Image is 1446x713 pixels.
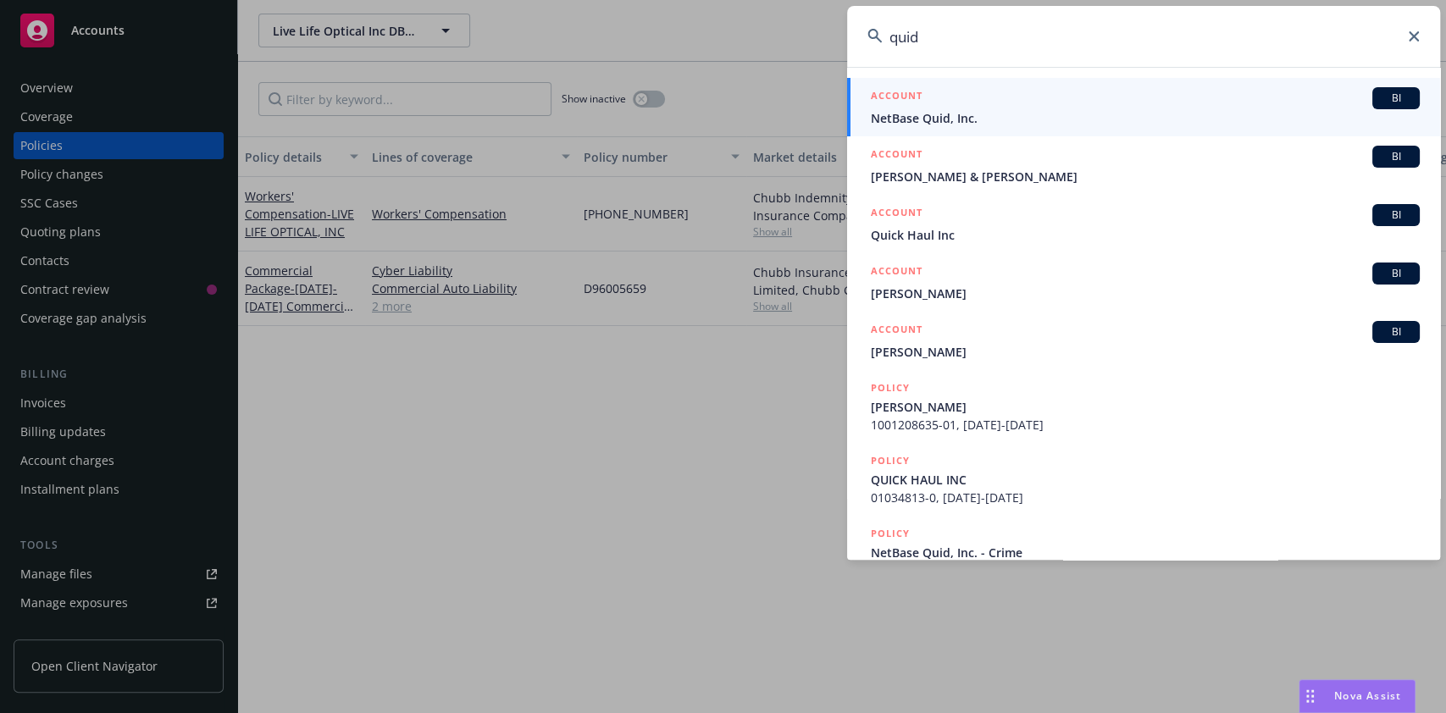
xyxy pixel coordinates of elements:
[871,343,1420,361] span: [PERSON_NAME]
[871,285,1420,302] span: [PERSON_NAME]
[871,398,1420,416] span: [PERSON_NAME]
[871,204,922,224] h5: ACCOUNT
[1299,680,1321,712] div: Drag to move
[871,379,910,396] h5: POLICY
[847,78,1440,136] a: ACCOUNTBINetBase Quid, Inc.
[871,471,1420,489] span: QUICK HAUL INC
[847,312,1440,370] a: ACCOUNTBI[PERSON_NAME]
[847,136,1440,195] a: ACCOUNTBI[PERSON_NAME] & [PERSON_NAME]
[871,168,1420,185] span: [PERSON_NAME] & [PERSON_NAME]
[871,416,1420,434] span: 1001208635-01, [DATE]-[DATE]
[1379,207,1413,223] span: BI
[871,87,922,108] h5: ACCOUNT
[871,109,1420,127] span: NetBase Quid, Inc.
[1379,149,1413,164] span: BI
[1299,679,1416,713] button: Nova Assist
[1379,324,1413,340] span: BI
[847,516,1440,589] a: POLICYNetBase Quid, Inc. - Crime
[1334,688,1401,703] span: Nova Assist
[871,146,922,166] h5: ACCOUNT
[871,263,922,283] h5: ACCOUNT
[847,253,1440,312] a: ACCOUNTBI[PERSON_NAME]
[1379,91,1413,106] span: BI
[847,370,1440,443] a: POLICY[PERSON_NAME]1001208635-01, [DATE]-[DATE]
[871,226,1420,244] span: Quick Haul Inc
[871,544,1420,561] span: NetBase Quid, Inc. - Crime
[871,489,1420,506] span: 01034813-0, [DATE]-[DATE]
[847,195,1440,253] a: ACCOUNTBIQuick Haul Inc
[1379,266,1413,281] span: BI
[871,525,910,542] h5: POLICY
[847,443,1440,516] a: POLICYQUICK HAUL INC01034813-0, [DATE]-[DATE]
[871,452,910,469] h5: POLICY
[871,321,922,341] h5: ACCOUNT
[847,6,1440,67] input: Search...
